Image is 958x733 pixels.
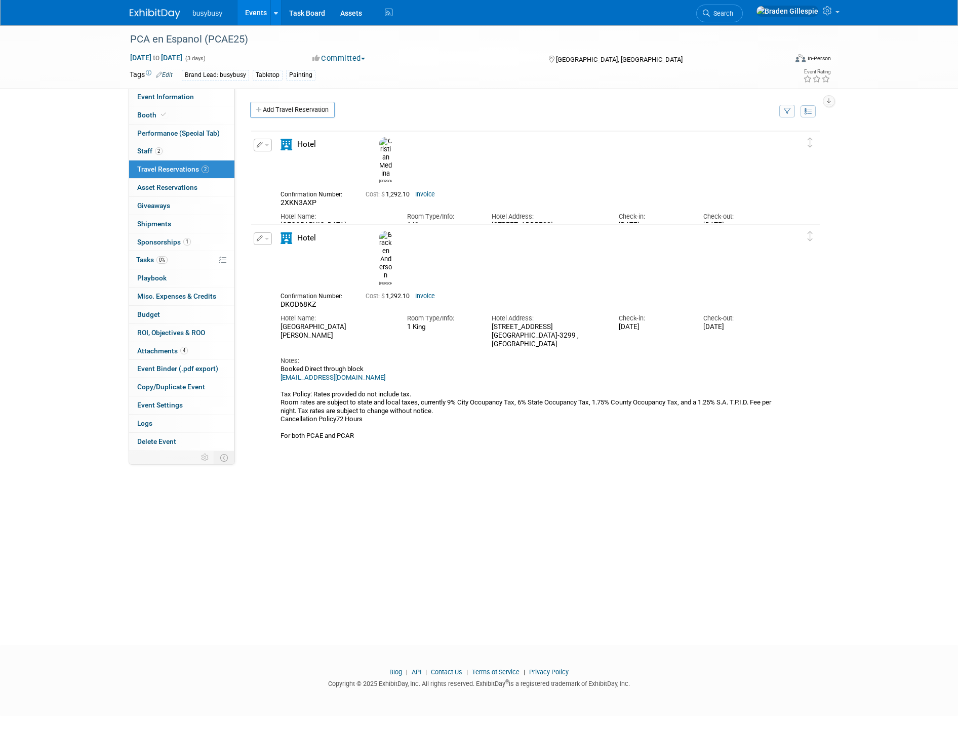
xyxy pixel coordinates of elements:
[281,374,385,381] a: [EMAIL_ADDRESS][DOMAIN_NAME]
[379,231,392,280] img: Bracken Anderson
[808,138,813,148] i: Click and drag to move item
[129,269,234,287] a: Playbook
[521,668,528,676] span: |
[505,679,509,684] sup: ®
[619,314,688,323] div: Check-in:
[407,212,476,221] div: Room Type/Info:
[250,102,335,118] a: Add Travel Reservation
[137,238,191,246] span: Sponsorships
[129,396,234,414] a: Event Settings
[492,221,603,247] div: [STREET_ADDRESS] [GEOGRAPHIC_DATA]-3299 , [GEOGRAPHIC_DATA]
[379,137,392,178] img: Cristian Medina
[281,356,773,365] div: Notes:
[127,30,771,49] div: PCA en Espanol (PCAE25)
[281,139,292,150] i: Hotel
[129,179,234,196] a: Asset Reservations
[281,290,350,300] div: Confirmation Number:
[389,668,402,676] a: Blog
[161,112,166,117] i: Booth reservation complete
[281,365,773,440] div: Booked Direct through block Tax Policy: Rates provided do not include tax. Room rates are subject...
[379,280,392,286] div: Bracken Anderson
[696,5,743,22] a: Search
[281,300,316,308] span: DKOD68KZ
[703,314,773,323] div: Check-out:
[137,129,220,137] span: Performance (Special Tab)
[155,147,163,155] span: 2
[130,69,173,81] td: Tags
[137,364,218,373] span: Event Binder (.pdf export)
[309,53,369,64] button: Committed
[377,137,394,184] div: Cristian Medina
[366,293,414,300] span: 1,292.10
[407,314,476,323] div: Room Type/Info:
[151,54,161,62] span: to
[253,70,283,80] div: Tabletop
[129,378,234,396] a: Copy/Duplicate Event
[281,221,392,238] div: [GEOGRAPHIC_DATA][PERSON_NAME]
[366,293,386,300] span: Cost: $
[379,178,392,183] div: Cristian Medina
[129,342,234,360] a: Attachments4
[137,292,216,300] span: Misc. Expenses & Credits
[297,140,316,149] span: Hotel
[492,323,603,348] div: [STREET_ADDRESS] [GEOGRAPHIC_DATA]-3299 , [GEOGRAPHIC_DATA]
[130,53,183,62] span: [DATE] [DATE]
[407,221,476,229] div: 1 King
[137,183,197,191] span: Asset Reservations
[492,212,603,221] div: Hotel Address:
[366,191,414,198] span: 1,292.10
[619,323,688,332] div: [DATE]
[129,233,234,251] a: Sponsorships1
[202,166,209,173] span: 2
[180,347,188,354] span: 4
[130,9,180,19] img: ExhibitDay
[129,360,234,378] a: Event Binder (.pdf export)
[703,323,773,332] div: [DATE]
[156,256,168,264] span: 0%
[756,6,819,17] img: Braden Gillespie
[366,191,386,198] span: Cost: $
[808,231,813,241] i: Click and drag to move item
[129,306,234,323] a: Budget
[183,238,191,246] span: 1
[184,55,206,62] span: (3 days)
[803,69,830,74] div: Event Rating
[727,53,831,68] div: Event Format
[137,347,188,355] span: Attachments
[129,88,234,106] a: Event Information
[129,197,234,215] a: Giveaways
[492,314,603,323] div: Hotel Address:
[129,215,234,233] a: Shipments
[137,220,171,228] span: Shipments
[129,251,234,269] a: Tasks0%
[129,125,234,142] a: Performance (Special Tab)
[129,433,234,451] a: Delete Event
[423,668,429,676] span: |
[137,401,183,409] span: Event Settings
[281,198,316,207] span: 2XKN3AXP
[281,232,292,244] i: Hotel
[556,56,683,63] span: [GEOGRAPHIC_DATA], [GEOGRAPHIC_DATA]
[281,188,350,198] div: Confirmation Number:
[807,55,831,62] div: In-Person
[137,310,160,318] span: Budget
[137,147,163,155] span: Staff
[129,142,234,160] a: Staff2
[129,415,234,432] a: Logs
[297,233,316,242] span: Hotel
[710,10,733,17] span: Search
[156,71,173,78] a: Edit
[182,70,249,80] div: Brand Lead: busybusy
[412,668,421,676] a: API
[137,329,205,337] span: ROI, Objectives & ROO
[415,293,435,300] a: Invoice
[281,323,392,340] div: [GEOGRAPHIC_DATA][PERSON_NAME]
[472,668,520,676] a: Terms of Service
[286,70,315,80] div: Painting
[431,668,462,676] a: Contact Us
[129,324,234,342] a: ROI, Objectives & ROO
[784,108,791,115] i: Filter by Traveler
[281,212,392,221] div: Hotel Name:
[137,274,167,282] span: Playbook
[196,451,214,464] td: Personalize Event Tab Strip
